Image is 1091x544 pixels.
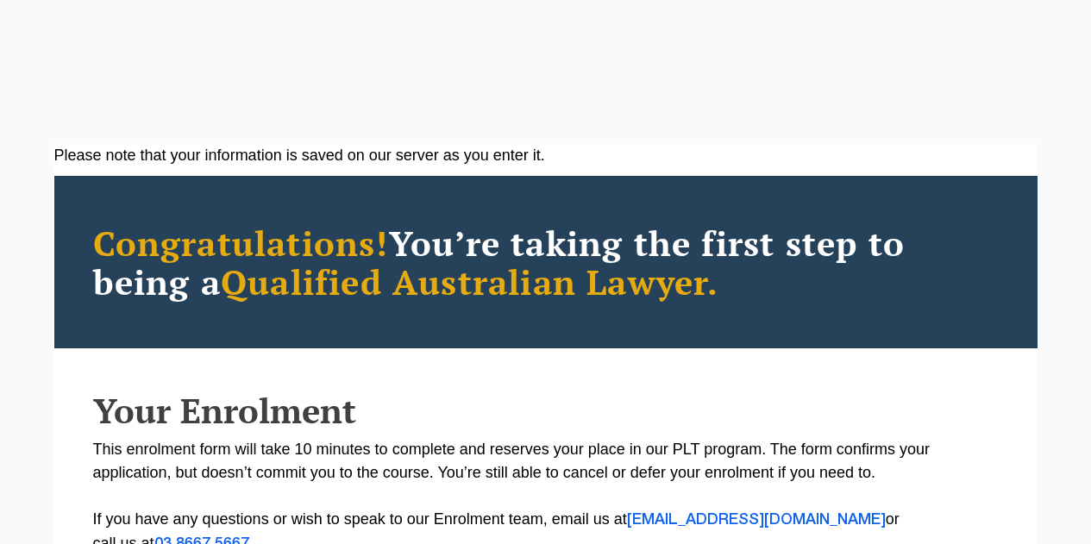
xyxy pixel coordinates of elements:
a: [EMAIL_ADDRESS][DOMAIN_NAME] [627,513,886,527]
span: Qualified Australian Lawyer. [221,259,719,304]
span: Congratulations! [93,220,389,266]
div: Please note that your information is saved on our server as you enter it. [54,144,1038,167]
h2: Your Enrolment [93,391,999,429]
h2: You’re taking the first step to being a [93,223,999,301]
